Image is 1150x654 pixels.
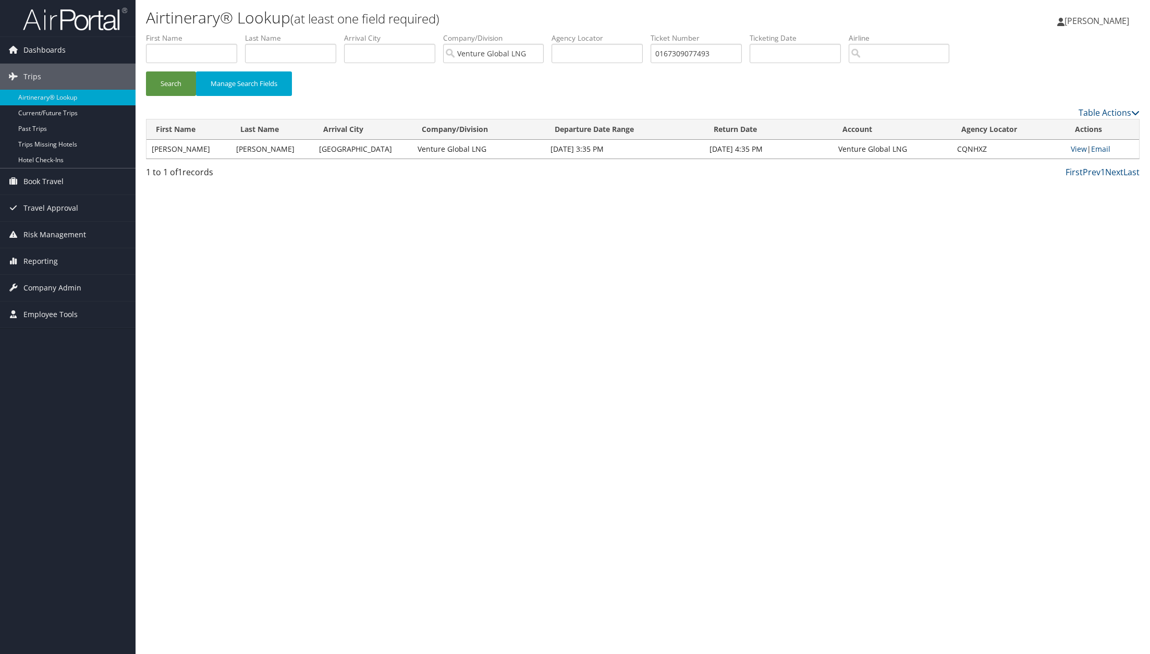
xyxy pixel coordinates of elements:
th: Arrival City: activate to sort column ascending [314,119,412,140]
span: Dashboards [23,37,66,63]
th: Last Name: activate to sort column ascending [231,119,314,140]
a: Last [1123,166,1140,178]
td: [PERSON_NAME] [231,140,314,159]
th: First Name: activate to sort column ascending [146,119,231,140]
th: Agency Locator: activate to sort column ascending [952,119,1066,140]
a: Next [1105,166,1123,178]
button: Manage Search Fields [196,71,292,96]
td: | [1066,140,1139,159]
label: Airline [849,33,957,43]
span: Company Admin [23,275,81,301]
div: 1 to 1 of records [146,166,383,184]
label: Last Name [245,33,344,43]
span: 1 [178,166,182,178]
a: Prev [1083,166,1100,178]
span: Book Travel [23,168,64,195]
a: Table Actions [1079,107,1140,118]
th: Return Date: activate to sort column ascending [704,119,833,140]
td: Venture Global LNG [412,140,545,159]
th: Departure Date Range: activate to sort column ascending [545,119,704,140]
label: Arrival City [344,33,443,43]
a: View [1071,144,1087,154]
label: Company/Division [443,33,552,43]
span: [PERSON_NAME] [1065,15,1129,27]
th: Actions [1066,119,1139,140]
label: Ticket Number [651,33,750,43]
span: Risk Management [23,222,86,248]
label: First Name [146,33,245,43]
span: Reporting [23,248,58,274]
td: [DATE] 4:35 PM [704,140,833,159]
a: Email [1091,144,1110,154]
button: Search [146,71,196,96]
span: Travel Approval [23,195,78,221]
a: First [1066,166,1083,178]
th: Account: activate to sort column ascending [833,119,952,140]
span: Trips [23,64,41,90]
td: [GEOGRAPHIC_DATA] [314,140,412,159]
th: Company/Division [412,119,545,140]
h1: Airtinerary® Lookup [146,7,809,29]
img: airportal-logo.png [23,7,127,31]
span: Employee Tools [23,301,78,328]
td: CQNHXZ [952,140,1066,159]
label: Ticketing Date [750,33,849,43]
a: 1 [1100,166,1105,178]
a: [PERSON_NAME] [1057,5,1140,37]
td: [DATE] 3:35 PM [545,140,704,159]
td: Venture Global LNG [833,140,952,159]
td: [PERSON_NAME] [146,140,231,159]
label: Agency Locator [552,33,651,43]
small: (at least one field required) [290,10,439,27]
